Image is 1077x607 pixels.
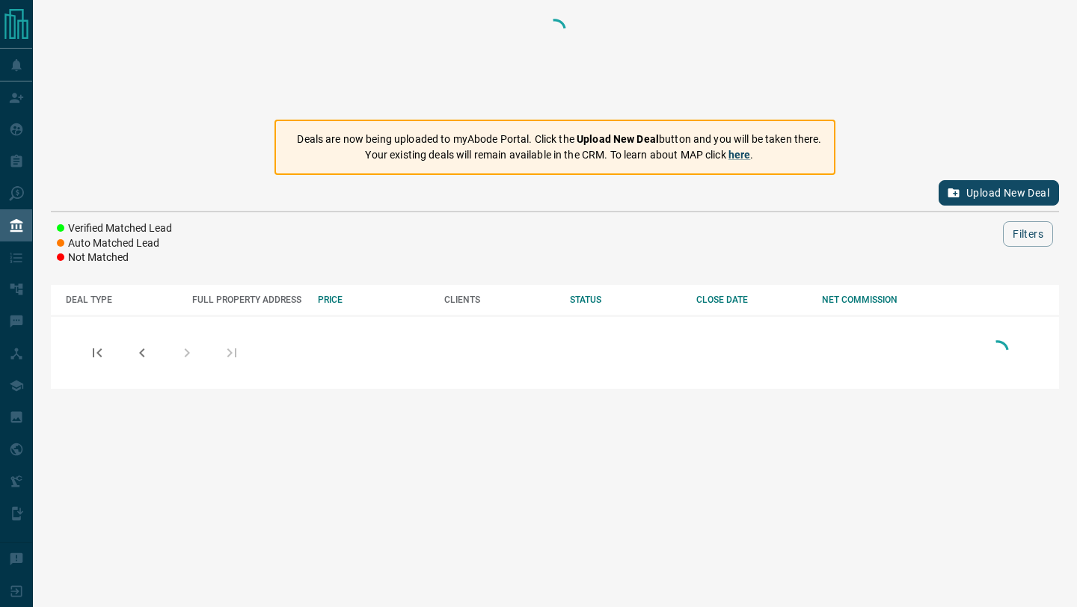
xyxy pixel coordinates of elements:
[318,295,429,305] div: PRICE
[983,336,1013,369] div: Loading
[570,295,681,305] div: STATUS
[57,236,172,251] li: Auto Matched Lead
[57,221,172,236] li: Verified Matched Lead
[540,15,570,105] div: Loading
[297,147,821,163] p: Your existing deals will remain available in the CRM. To learn about MAP click .
[1003,221,1053,247] button: Filters
[192,295,304,305] div: FULL PROPERTY ADDRESS
[577,133,659,145] strong: Upload New Deal
[57,250,172,265] li: Not Matched
[822,295,933,305] div: NET COMMISSION
[696,295,808,305] div: CLOSE DATE
[297,132,821,147] p: Deals are now being uploaded to myAbode Portal. Click the button and you will be taken there.
[66,295,177,305] div: DEAL TYPE
[939,180,1059,206] button: Upload New Deal
[728,149,751,161] a: here
[444,295,556,305] div: CLIENTS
